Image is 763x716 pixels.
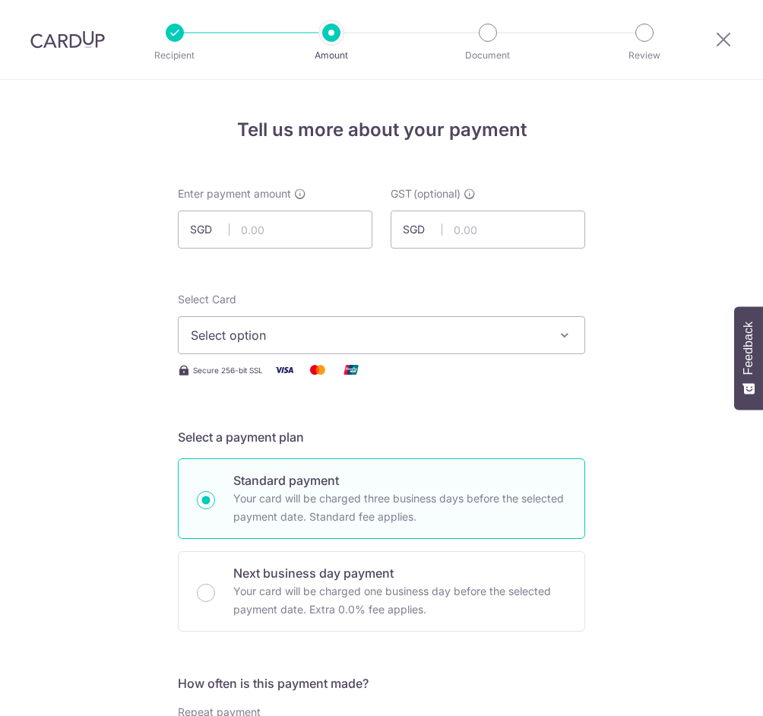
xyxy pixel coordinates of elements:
[336,360,366,379] img: Union Pay
[403,222,442,237] span: SGD
[233,489,566,526] p: Your card will be charged three business days before the selected payment date. Standard fee appl...
[119,48,231,63] p: Recipient
[742,322,755,375] span: Feedback
[269,360,299,379] img: Visa
[275,48,388,63] p: Amount
[193,364,263,376] span: Secure 256-bit SSL
[734,306,763,410] button: Feedback - Show survey
[178,186,291,201] span: Enter payment amount
[178,211,372,249] input: 0.00
[178,316,585,354] button: Select option
[178,674,585,692] h5: How often is this payment made?
[178,428,585,446] h5: Select a payment plan
[302,360,333,379] img: Mastercard
[233,582,566,619] p: Your card will be charged one business day before the selected payment date. Extra 0.0% fee applies.
[191,326,545,344] span: Select option
[178,293,236,306] span: translation missing: en.payables.payment_networks.credit_card.summary.labels.select_card
[233,471,566,489] p: Standard payment
[30,30,105,49] img: CardUp
[588,48,701,63] p: Review
[391,186,412,201] span: GST
[432,48,544,63] p: Document
[178,116,585,144] h4: Tell us more about your payment
[391,211,585,249] input: 0.00
[190,222,230,237] span: SGD
[233,564,566,582] p: Next business day payment
[665,670,748,708] iframe: Opens a widget where you can find more information
[413,186,461,201] span: (optional)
